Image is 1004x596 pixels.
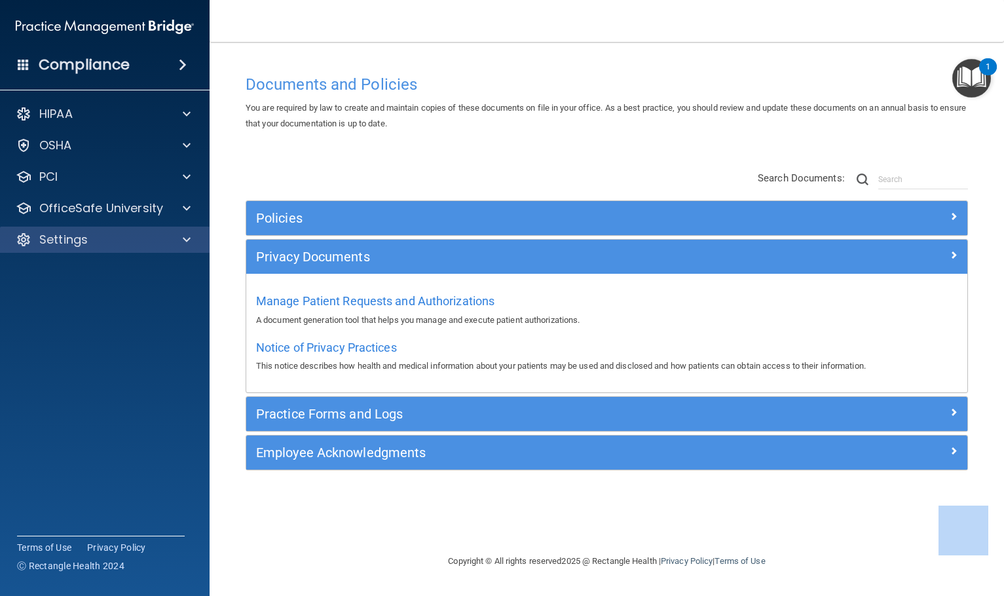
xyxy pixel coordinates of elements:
[39,169,58,185] p: PCI
[87,541,146,554] a: Privacy Policy
[715,556,765,566] a: Terms of Use
[758,172,845,184] span: Search Documents:
[16,106,191,122] a: HIPAA
[256,250,777,264] h5: Privacy Documents
[256,341,397,354] span: Notice of Privacy Practices
[256,294,494,308] span: Manage Patient Requests and Authorizations
[246,103,966,128] span: You are required by law to create and maintain copies of these documents on file in your office. ...
[661,556,713,566] a: Privacy Policy
[256,403,958,424] a: Practice Forms and Logs
[16,200,191,216] a: OfficeSafe University
[256,442,958,463] a: Employee Acknowledgments
[256,312,958,328] p: A document generation tool that helps you manage and execute patient authorizations.
[39,106,73,122] p: HIPAA
[17,559,124,572] span: Ⓒ Rectangle Health 2024
[256,211,777,225] h5: Policies
[39,138,72,153] p: OSHA
[939,506,988,555] iframe: Drift Widget Chat Controller
[952,59,991,98] button: Open Resource Center, 1 new notification
[16,232,191,248] a: Settings
[16,169,191,185] a: PCI
[368,540,846,582] div: Copyright © All rights reserved 2025 @ Rectangle Health | |
[986,67,990,84] div: 1
[17,541,71,554] a: Terms of Use
[39,200,163,216] p: OfficeSafe University
[256,358,958,374] p: This notice describes how health and medical information about your patients may be used and disc...
[256,297,494,307] a: Manage Patient Requests and Authorizations
[39,56,130,74] h4: Compliance
[16,14,194,40] img: PMB logo
[256,208,958,229] a: Policies
[39,232,88,248] p: Settings
[256,445,777,460] h5: Employee Acknowledgments
[246,76,968,93] h4: Documents and Policies
[878,170,968,189] input: Search
[857,174,868,185] img: ic-search.3b580494.png
[256,246,958,267] a: Privacy Documents
[256,407,777,421] h5: Practice Forms and Logs
[16,138,191,153] a: OSHA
